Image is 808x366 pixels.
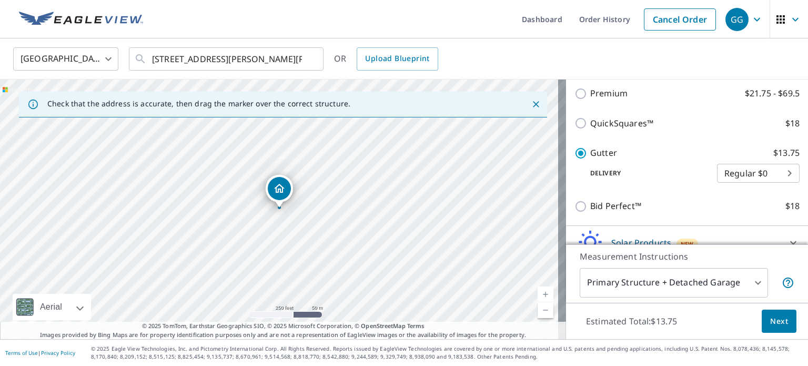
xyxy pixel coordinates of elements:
p: Premium [590,87,628,100]
div: Regular $0 [717,159,800,188]
p: Gutter [590,146,617,160]
span: © 2025 TomTom, Earthstar Geographics SIO, © 2025 Microsoft Corporation, © [142,322,425,331]
p: | [5,350,75,356]
p: Solar Products [611,236,671,249]
a: Current Level 17, Zoom Out [538,302,553,318]
input: Search by address or latitude-longitude [152,44,302,74]
p: $18 [785,117,800,130]
a: OpenStreetMap [361,322,405,330]
p: © 2025 Eagle View Technologies, Inc. and Pictometry International Corp. All Rights Reserved. Repo... [91,345,803,361]
div: Aerial [37,294,65,320]
p: Estimated Total: $13.75 [578,310,685,333]
p: $18 [785,200,800,213]
a: Current Level 17, Zoom In [538,286,553,302]
button: Close [529,97,543,111]
div: Dropped pin, building 1, Residential property, 391 Charles Dr Irwin, PA 15642 [266,175,293,207]
span: Upload Blueprint [365,52,429,65]
span: New [681,240,694,248]
div: Primary Structure + Detached Garage [580,268,768,298]
p: $21.75 - $69.5 [745,87,800,100]
p: QuickSquares™ [590,117,653,130]
div: GG [725,8,749,31]
div: Aerial [13,294,91,320]
p: $13.75 [773,146,800,160]
p: Bid Perfect™ [590,200,641,213]
a: Upload Blueprint [357,47,438,71]
p: Delivery [574,169,717,178]
a: Terms of Use [5,349,38,357]
a: Cancel Order [644,8,716,31]
img: EV Logo [19,12,143,27]
div: Solar ProductsNew [574,230,800,255]
button: Next [762,310,796,333]
span: Next [770,315,788,328]
div: OR [334,47,438,71]
a: Terms [407,322,425,330]
p: Measurement Instructions [580,250,794,263]
p: Check that the address is accurate, then drag the marker over the correct structure. [47,99,350,108]
a: Privacy Policy [41,349,75,357]
div: [GEOGRAPHIC_DATA] [13,44,118,74]
span: Your report will include the primary structure and a detached garage if one exists. [782,276,794,289]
